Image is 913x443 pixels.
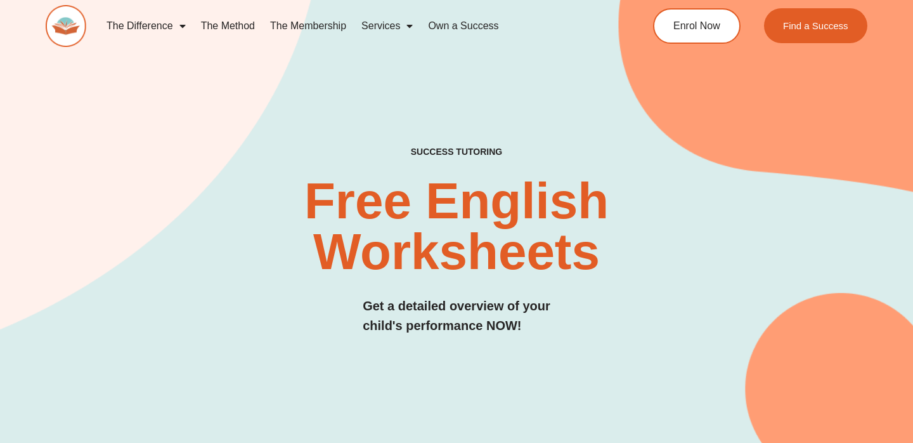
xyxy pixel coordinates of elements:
[783,21,848,30] span: Find a Success
[420,11,506,41] a: Own a Success
[335,147,578,157] h4: SUCCESS TUTORING​
[764,8,867,43] a: Find a Success
[185,176,727,277] h2: Free English Worksheets​
[193,11,262,41] a: The Method
[673,21,720,31] span: Enrol Now
[363,296,550,336] h3: Get a detailed overview of your child's performance NOW!
[262,11,354,41] a: The Membership
[99,11,193,41] a: The Difference
[653,8,741,44] a: Enrol Now
[354,11,420,41] a: Services
[99,11,606,41] nav: Menu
